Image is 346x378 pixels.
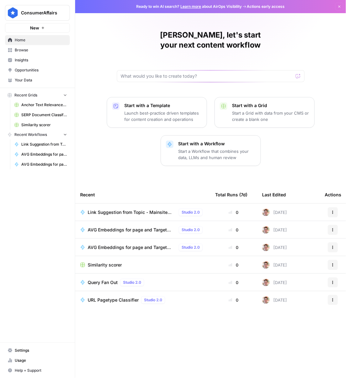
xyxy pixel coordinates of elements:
[88,262,122,268] span: Similarity scorer
[232,110,309,122] p: Start a Grid with data from your CMS or create a blank one
[12,149,70,159] a: AVG Embeddings for page and Target Keyword
[5,45,70,55] a: Browse
[80,186,205,203] div: Recent
[15,37,67,43] span: Home
[21,10,59,16] span: ConsumerAffairs
[14,132,47,137] span: Recent Workflows
[88,244,176,251] span: AVG Embeddings for page and Target Keyword
[21,162,67,167] span: AVG Embeddings for page and Target Keyword - Using Pasted page content
[88,209,176,215] span: Link Suggestion from Topic - Mainsite Only
[15,57,67,63] span: Insights
[15,358,67,363] span: Usage
[215,297,252,303] div: 0
[123,280,141,285] span: Studio 2.0
[15,47,67,53] span: Browse
[214,97,315,128] button: Start with a GridStart a Grid with data from your CMS or create a blank one
[80,226,205,234] a: AVG Embeddings for page and Target Keyword - Using Pasted page contentStudio 2.0
[144,297,162,303] span: Studio 2.0
[12,120,70,130] a: Similarity scorer
[5,5,70,21] button: Workspace: ConsumerAffairs
[137,4,242,9] span: Ready to win AI search? about AirOps Visibility
[262,296,287,304] div: [DATE]
[15,348,67,353] span: Settings
[215,262,252,268] div: 0
[5,65,70,75] a: Opportunities
[125,110,202,122] p: Launch best-practice driven templates for content creation and operations
[182,227,200,233] span: Studio 2.0
[15,368,67,373] span: Help + Support
[12,100,70,110] a: Anchor Text Relevance Audit
[121,73,293,79] input: What would you like to create today?
[80,244,205,251] a: AVG Embeddings for page and Target KeywordStudio 2.0
[21,112,67,118] span: SERP Document Classifier
[215,227,252,233] div: 0
[181,4,201,9] a: Learn more
[21,152,67,157] span: AVG Embeddings for page and Target Keyword
[80,209,205,216] a: Link Suggestion from Topic - Mainsite OnlyStudio 2.0
[5,55,70,65] a: Insights
[5,75,70,85] a: Your Data
[5,91,70,100] button: Recent Grids
[7,7,18,18] img: ConsumerAffairs Logo
[262,209,270,216] img: cligphsu63qclrxpa2fa18wddixk
[80,296,205,304] a: URL Pagetype ClassifierStudio 2.0
[262,279,287,286] div: [DATE]
[215,244,252,251] div: 0
[161,135,261,166] button: Start with a WorkflowStart a Workflow that combines your data, LLMs and human review
[88,297,139,303] span: URL Pagetype Classifier
[5,345,70,355] a: Settings
[247,4,285,9] span: Actions early access
[107,97,207,128] button: Start with a TemplateLaunch best-practice driven templates for content creation and operations
[15,67,67,73] span: Opportunities
[182,210,200,215] span: Studio 2.0
[262,226,270,234] img: cligphsu63qclrxpa2fa18wddixk
[12,139,70,149] a: Link Suggestion from Topic - Mainsite Only
[117,30,305,50] h1: [PERSON_NAME], let's start your next content workflow
[5,23,70,33] button: New
[262,296,270,304] img: cligphsu63qclrxpa2fa18wddixk
[5,365,70,375] button: Help + Support
[21,142,67,147] span: Link Suggestion from Topic - Mainsite Only
[262,226,287,234] div: [DATE]
[262,279,270,286] img: cligphsu63qclrxpa2fa18wddixk
[80,262,205,268] a: Similarity scorer
[88,227,176,233] span: AVG Embeddings for page and Target Keyword - Using Pasted page content
[262,244,287,251] div: [DATE]
[21,102,67,108] span: Anchor Text Relevance Audit
[12,159,70,169] a: AVG Embeddings for page and Target Keyword - Using Pasted page content
[5,355,70,365] a: Usage
[5,35,70,45] a: Home
[178,148,256,161] p: Start a Workflow that combines your data, LLMs and human review
[30,25,39,31] span: New
[182,245,200,250] span: Studio 2.0
[232,102,309,109] p: Start with a Grid
[88,279,118,286] span: Query Fan Out
[325,186,341,203] div: Actions
[262,261,287,269] div: [DATE]
[5,130,70,139] button: Recent Workflows
[21,122,67,128] span: Similarity scorer
[262,186,286,203] div: Last Edited
[125,102,202,109] p: Start with a Template
[12,110,70,120] a: SERP Document Classifier
[215,279,252,286] div: 0
[262,209,287,216] div: [DATE]
[14,92,37,98] span: Recent Grids
[215,186,247,203] div: Total Runs (7d)
[80,279,205,286] a: Query Fan OutStudio 2.0
[215,209,252,215] div: 0
[262,261,270,269] img: cligphsu63qclrxpa2fa18wddixk
[262,244,270,251] img: cligphsu63qclrxpa2fa18wddixk
[15,77,67,83] span: Your Data
[178,141,256,147] p: Start with a Workflow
